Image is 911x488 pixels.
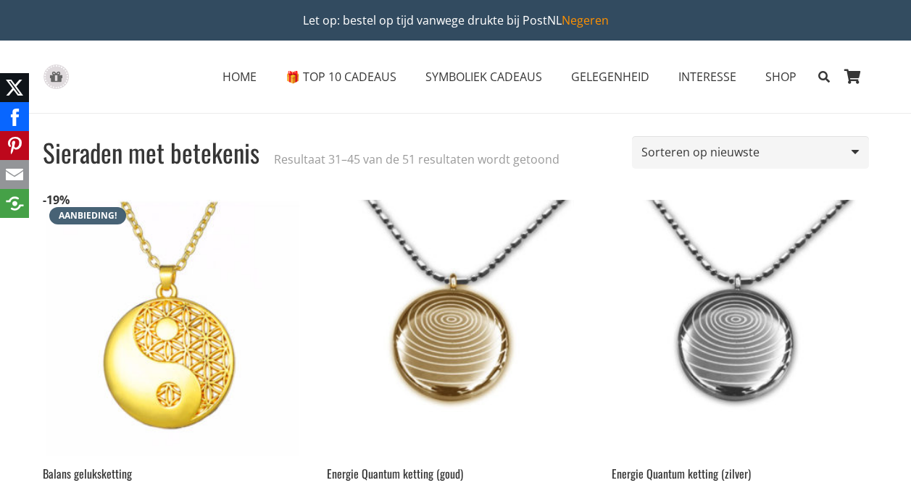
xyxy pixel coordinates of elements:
img: Prachtige Yin Yang mandala ketting voor Harmonie, Balans en Evenwicht | inspirerendwinkelen.nl [43,200,299,456]
a: SYMBOLIEK CADEAUSSYMBOLIEK CADEAUS Menu [411,59,557,95]
span: SHOP [765,69,796,85]
span: HOME [222,69,257,85]
span: Aanbieding! [49,207,126,224]
h2: Energie Quantum ketting (zilver) [612,466,868,481]
a: HOMEHOME Menu [208,59,271,95]
h1: Sieraden met betekenis [43,136,259,169]
span: 🎁 TOP 10 CADEAUS [286,69,396,85]
img: Goudkleurige Quantum Scalaire Energie Hanger Ketting voor Gezondheid Balans - cadeau met speciale... [327,200,583,456]
h2: Energie Quantum ketting (goud) [327,466,583,481]
a: Winkelwagen [837,41,869,113]
a: GELEGENHEIDGELEGENHEID Menu [557,59,664,95]
a: Negeren [562,12,609,28]
img: Positieve Energie Quantum ketting voor je gezondheid en energie - Bestel op inspirerendwinkelen.nl [612,200,868,456]
span: GELEGENHEID [571,69,649,85]
h2: Balans geluksketting [43,466,299,481]
a: SHOPSHOP Menu [751,59,811,95]
a: INTERESSEINTERESSE Menu [664,59,751,95]
a: gift-box-icon-grey-inspirerendwinkelen [43,64,70,90]
span: -19% [43,192,70,208]
span: INTERESSE [678,69,736,85]
select: Winkelbestelling [632,136,868,169]
p: Resultaat 31–45 van de 51 resultaten wordt getoond [274,151,560,168]
span: SYMBOLIEK CADEAUS [425,69,542,85]
a: 🎁 TOP 10 CADEAUS🎁 TOP 10 CADEAUS Menu [271,59,411,95]
a: Zoeken [811,59,836,95]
